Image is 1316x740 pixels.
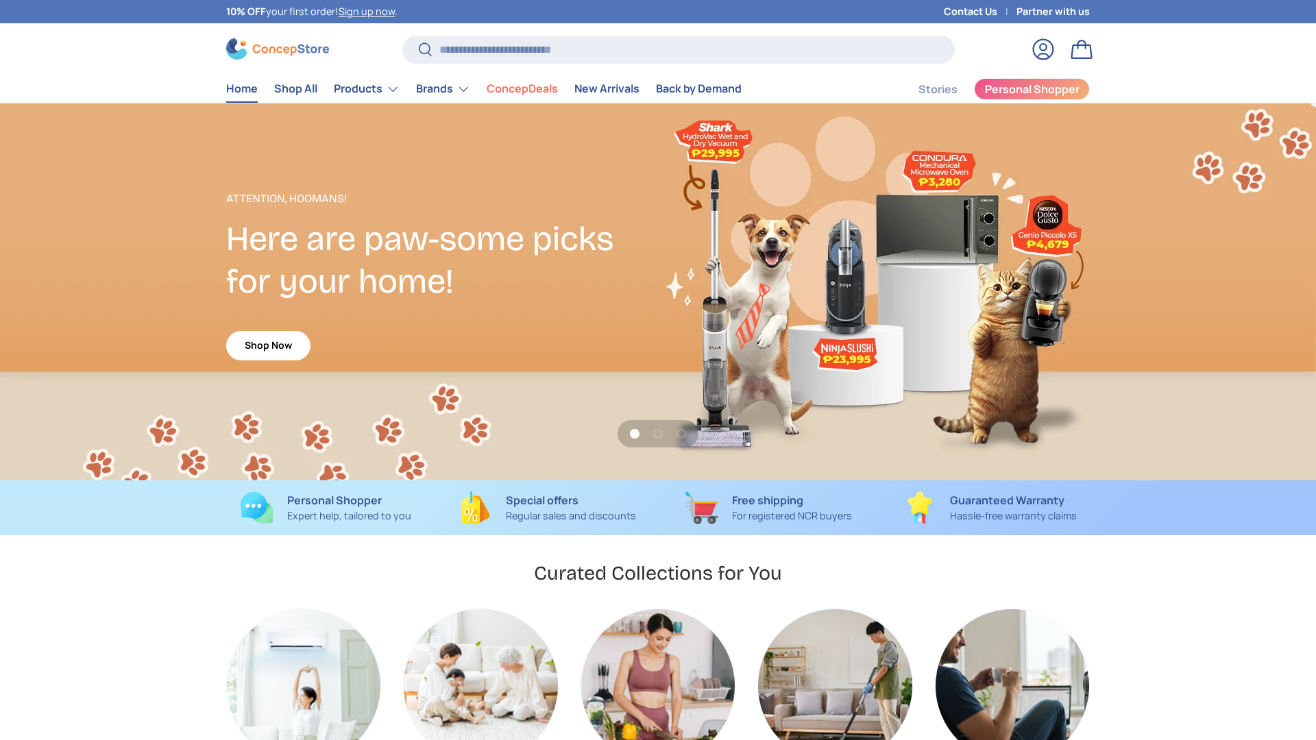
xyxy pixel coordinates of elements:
a: ConcepDeals [487,75,558,102]
a: Sign up now [339,5,395,18]
h2: Curated Collections for You [534,560,782,586]
summary: Brands [408,75,478,103]
a: Personal Shopper Expert help, tailored to you [226,491,426,524]
strong: Guaranteed Warranty [950,493,1064,508]
span: Personal Shopper [985,84,1080,95]
a: New Arrivals [574,75,639,102]
a: Shop Now [226,331,310,360]
a: Guaranteed Warranty Hassle-free warranty claims [890,491,1090,524]
p: Attention, Hoomans! [226,190,658,207]
a: Free shipping For registered NCR buyers [669,491,868,524]
nav: Primary [226,75,742,103]
img: ConcepStore [226,38,329,60]
strong: 10% OFF [226,5,266,18]
p: your first order! . [226,4,398,19]
a: Special offers Regular sales and discounts [448,491,647,524]
a: Back by Demand [656,75,742,102]
p: Hassle-free warranty claims [950,508,1077,523]
summary: Products [326,75,408,103]
p: Regular sales and discounts [506,508,636,523]
a: Stories [918,76,958,103]
p: Expert help, tailored to you [287,508,411,523]
a: Personal Shopper [974,78,1090,100]
nav: Secondary [886,75,1090,103]
p: For registered NCR buyers [732,508,852,523]
strong: Special offers [506,493,578,508]
a: Shop All [274,75,317,102]
strong: Personal Shopper [287,493,382,508]
a: Partner with us [1016,4,1090,19]
strong: Free shipping [732,493,803,508]
a: Brands [416,75,470,103]
a: Home [226,75,258,102]
a: Products [334,75,400,103]
a: Contact Us [944,4,1016,19]
h2: Here are paw-some picks for your home! [226,218,658,303]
